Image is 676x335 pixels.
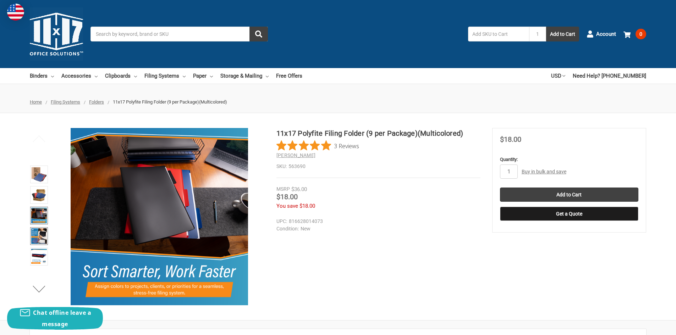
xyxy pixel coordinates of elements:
[623,25,646,43] a: 0
[276,68,302,84] a: Free Offers
[276,218,477,225] dd: 816628014073
[500,188,638,202] input: Add to Cart
[276,163,287,170] dt: SKU:
[71,128,248,305] img: 11x17 Polyfite Filing Folder (9 per Package) (Red, Blue, & Black)
[31,167,47,182] img: 11x17 Polyfite Filing Folder (9 per Package) (Red, Blue, & Black)
[276,225,477,233] dd: New
[546,27,579,41] button: Add to Cart
[113,99,227,105] span: 11x17 Polyfite Filing Folder (9 per Package)(Multicolored)
[596,30,616,38] span: Account
[144,68,186,84] a: Filing Systems
[334,140,359,151] span: 3 Reviews
[89,99,104,105] a: Folders
[276,225,299,233] dt: Condition:
[28,132,50,146] button: Previous
[30,7,83,61] img: 11x17.com
[61,68,98,84] a: Accessories
[587,25,616,43] a: Account
[7,307,103,330] button: Chat offline leave a message
[220,68,269,84] a: Storage & Mailing
[276,128,480,139] h1: 11x17 Polyfite Filing Folder (9 per Package)(Multicolored)
[500,135,521,144] span: $18.00
[31,187,47,203] img: 11x17 Polyfite Filing Folder (9 per Package)(Multicolored)
[31,249,47,264] img: 11x17 Polyfite Filing Folder (9 per Package)(Multicolored)
[28,282,50,296] button: Next
[500,207,638,221] button: Get a Quote
[299,203,315,209] span: $18.00
[636,29,646,39] span: 0
[291,186,307,192] span: $36.00
[90,27,268,41] input: Search by keyword, brand or SKU
[51,99,80,105] a: Filing Systems
[276,140,359,151] button: Rated 5 out of 5 stars from 3 reviews. Jump to reviews.
[33,309,91,328] span: Chat offline leave a message
[276,192,298,201] span: $18.00
[468,27,529,41] input: Add SKU to Cart
[7,4,24,21] img: duty and tax information for United States
[276,152,315,158] a: [PERSON_NAME]
[31,228,47,244] img: 11x17 Polyfite Filing Folder (9 per Package)(Multicolored)
[500,156,638,163] label: Quantity:
[30,68,54,84] a: Binders
[276,218,287,225] dt: UPC:
[276,203,298,209] span: You save
[276,185,290,193] div: MSRP
[551,68,565,84] a: USD
[276,163,480,170] dd: 563690
[31,208,47,223] img: 11”x17” Polyfite Filing Folders (563690) Multi-colored Pack
[573,68,646,84] a: Need Help? [PHONE_NUMBER]
[105,68,137,84] a: Clipboards
[30,99,42,105] a: Home
[193,68,213,84] a: Paper
[522,169,566,174] a: Buy in bulk and save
